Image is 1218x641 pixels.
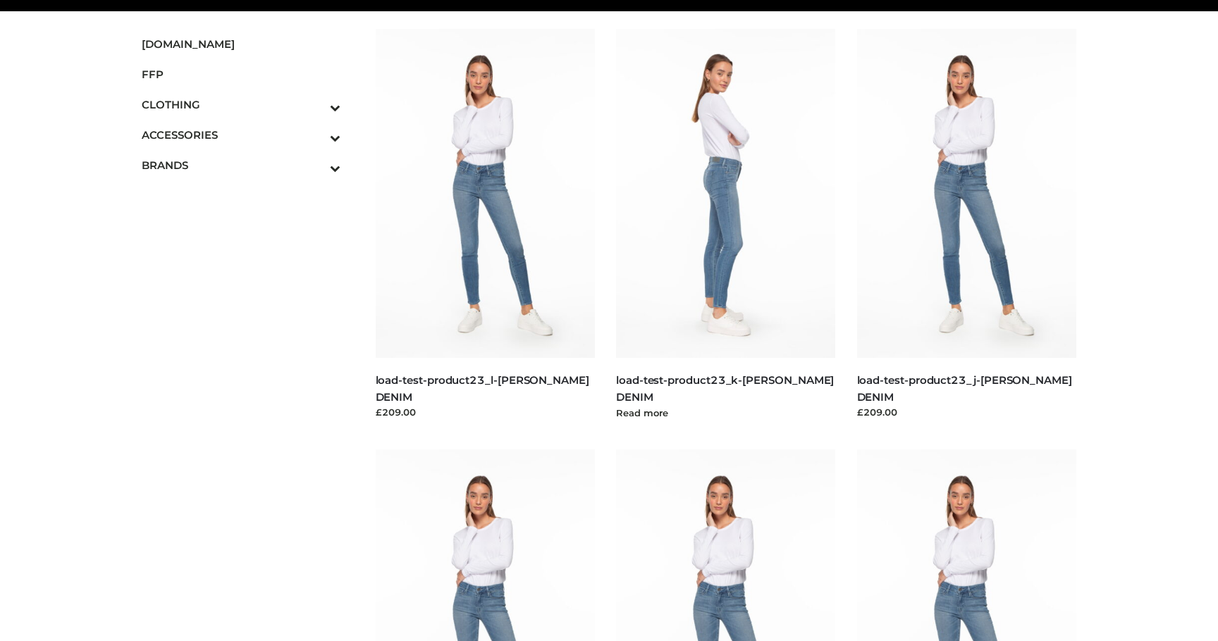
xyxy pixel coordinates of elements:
a: Read more [616,407,668,418]
div: £209.00 [376,405,596,419]
a: BRANDSToggle Submenu [142,150,340,180]
span: BRANDS [142,157,340,173]
a: load-test-product23_k-[PERSON_NAME] DENIM [616,373,834,403]
span: CLOTHING [142,97,340,113]
a: CLOTHINGToggle Submenu [142,89,340,120]
button: Toggle Submenu [291,150,340,180]
a: FFP [142,59,340,89]
span: [DOMAIN_NAME] [142,36,340,52]
a: ACCESSORIESToggle Submenu [142,120,340,150]
button: Toggle Submenu [291,89,340,120]
a: [DOMAIN_NAME] [142,29,340,59]
button: Toggle Submenu [291,120,340,150]
div: £209.00 [857,405,1077,419]
span: ACCESSORIES [142,127,340,143]
span: FFP [142,66,340,82]
a: load-test-product23_j-[PERSON_NAME] DENIM [857,373,1072,403]
a: load-test-product23_l-[PERSON_NAME] DENIM [376,373,589,403]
